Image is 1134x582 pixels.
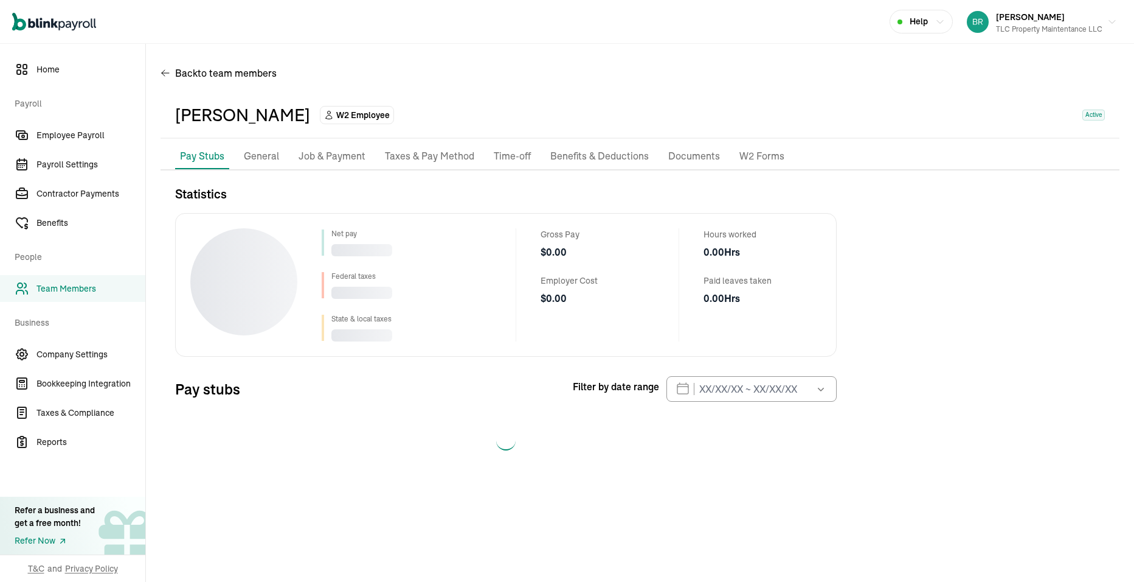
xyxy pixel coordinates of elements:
h3: Pay stubs [175,379,240,399]
div: [PERSON_NAME] [175,102,310,128]
div: Net pay [331,228,392,239]
span: Filter by date range [573,379,659,394]
button: Backto team members [161,58,277,88]
span: [PERSON_NAME] [996,12,1065,23]
span: Employee Payroll [36,129,145,142]
span: Home [36,63,145,76]
span: Contractor Payments [36,188,145,200]
iframe: Chat Widget [932,451,1134,582]
span: Help [910,15,928,28]
p: Documents [668,149,720,164]
div: State & local taxes [331,314,392,324]
div: Federal taxes [331,271,392,282]
div: TLC Property Maintentance LLC [996,24,1102,35]
span: Gross Pay [541,228,598,240]
p: Pay Stubs [180,149,224,163]
span: Company Settings [36,348,145,361]
span: Hours worked [704,228,772,240]
div: Refer a business and get a free month! [15,504,95,530]
nav: Global [12,4,96,40]
span: $ 0.00 [541,292,598,306]
p: General [244,149,279,164]
span: People [15,239,138,273]
span: $ 0.00 [541,245,598,260]
span: Active [1082,110,1105,121]
span: Employer Cost [541,275,598,287]
span: W2 Employee [336,109,390,121]
button: [PERSON_NAME]TLC Property Maintentance LLC [962,7,1122,37]
span: Payroll [15,85,138,119]
span: Payroll Settings [36,158,145,171]
h3: Statistics [175,185,837,203]
span: to team members [198,66,277,80]
button: Help [890,10,953,33]
span: Back [175,66,277,80]
span: T&C [28,563,44,575]
span: Business [15,304,138,338]
p: Taxes & Pay Method [385,149,474,164]
span: 0.00 Hrs [704,245,772,260]
p: Benefits & Deductions [550,149,649,164]
p: Job & Payment [299,149,365,164]
span: Privacy Policy [65,563,118,575]
a: Refer Now [15,535,95,547]
span: 0.00 Hrs [704,292,772,306]
p: Time-off [494,149,531,164]
input: XX/XX/XX ~ XX/XX/XX [666,376,837,402]
span: Benefits [36,217,145,230]
span: Paid leaves taken [704,275,772,287]
span: Bookkeeping Integration [36,377,145,390]
p: W2 Forms [739,149,784,164]
span: Taxes & Compliance [36,407,145,419]
span: Reports [36,436,145,449]
span: Team Members [36,282,145,295]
